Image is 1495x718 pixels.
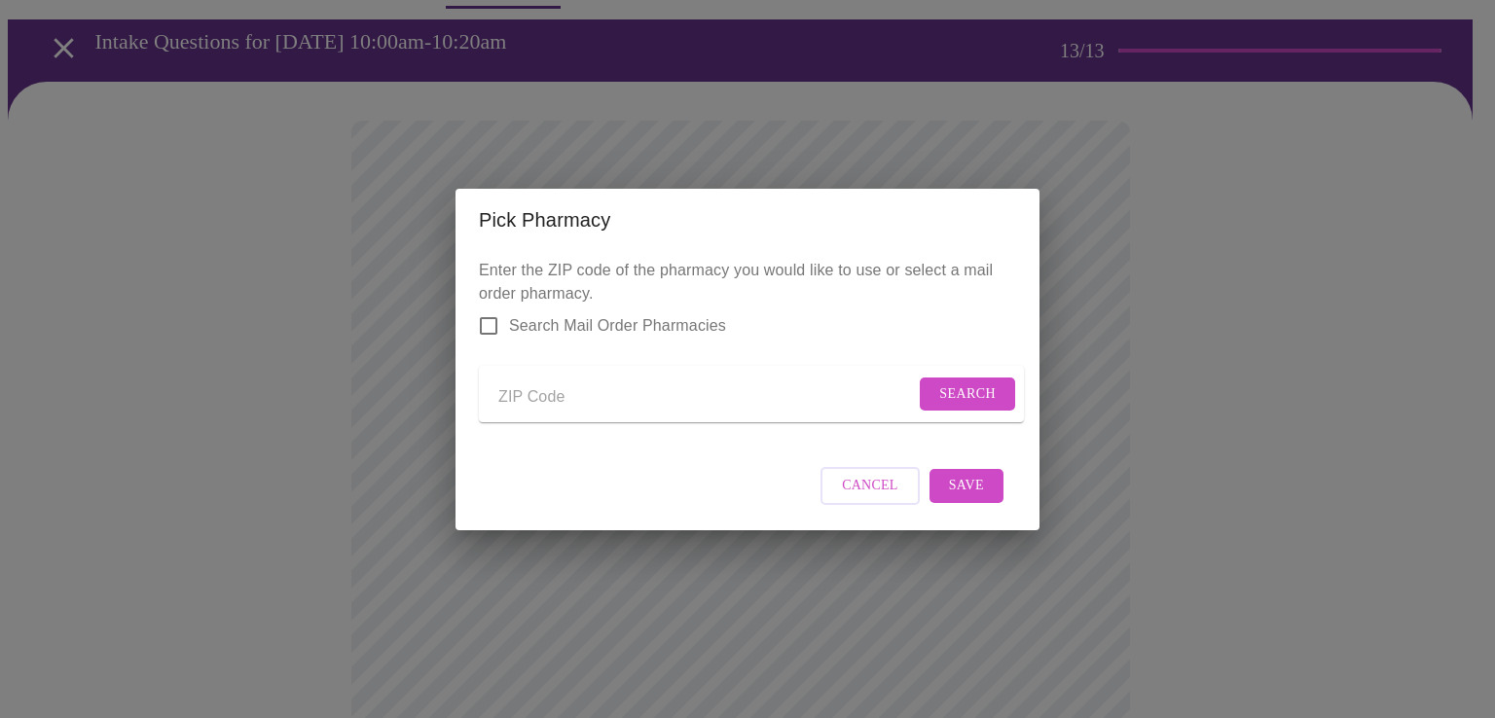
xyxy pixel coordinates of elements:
h2: Pick Pharmacy [479,204,1016,235]
span: Save [949,474,984,498]
button: Cancel [820,467,920,505]
span: Search Mail Order Pharmacies [509,314,726,338]
button: Search [920,377,1015,412]
button: Save [930,469,1003,503]
p: Enter the ZIP code of the pharmacy you would like to use or select a mail order pharmacy. [479,259,1016,439]
input: Send a message to your care team [498,382,915,413]
span: Search [939,382,996,407]
span: Cancel [842,474,898,498]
